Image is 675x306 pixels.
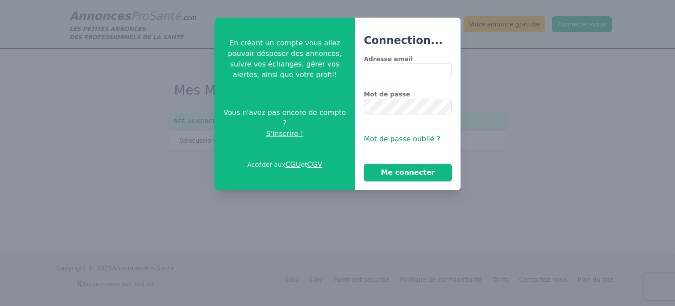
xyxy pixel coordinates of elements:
p: En créant un compte vous allez pouvoir désposer des annonces, suivre vos échanges, gérer vos aler... [221,38,348,80]
p: Accéder aux et [247,159,323,170]
span: Mot de passe oublié ? [364,135,440,143]
button: Me connecter [364,164,452,181]
a: CGV [307,160,323,169]
label: Adresse email [364,55,452,63]
span: Vous n'avez pas encore de compte ? [221,107,348,129]
label: Mot de passe [364,90,452,99]
a: CGU [285,160,301,169]
h3: Connection... [364,33,452,48]
span: S'inscrire ! [266,129,304,139]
